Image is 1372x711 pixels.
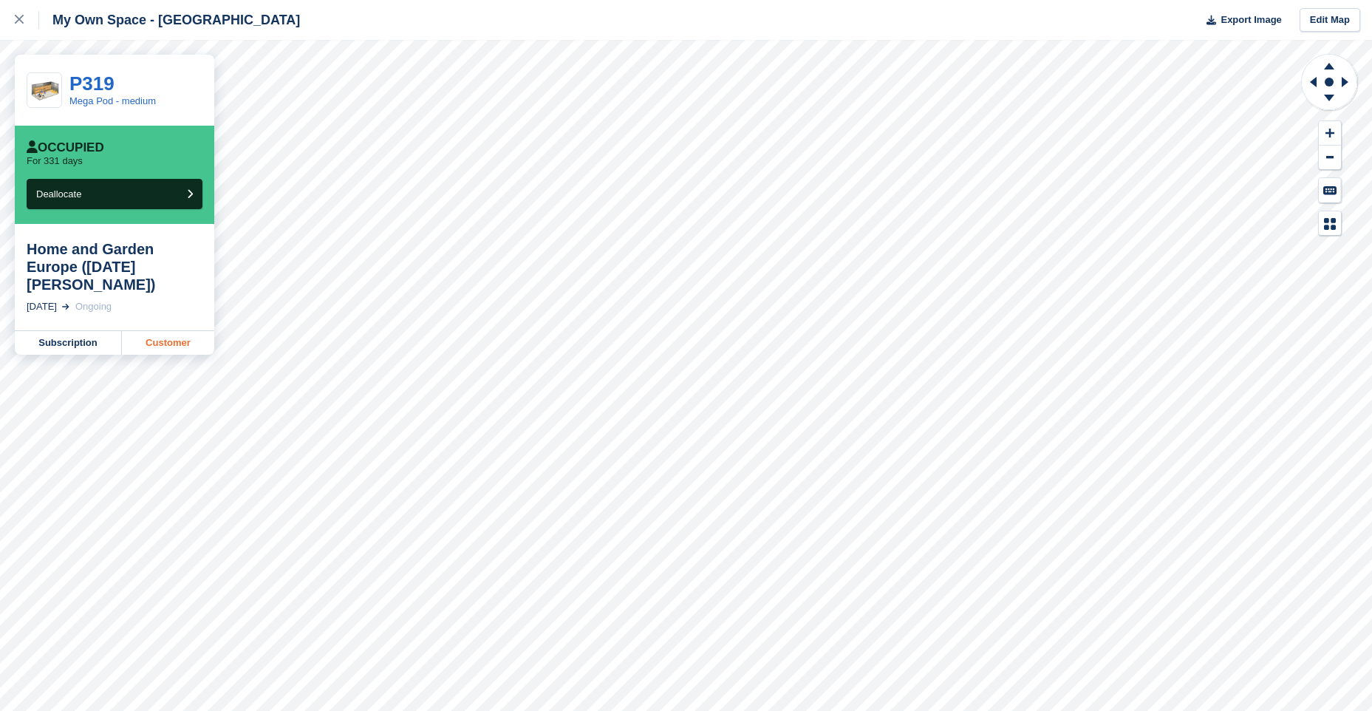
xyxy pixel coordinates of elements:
[62,304,69,310] img: arrow-right-light-icn-cde0832a797a2874e46488d9cf13f60e5c3a73dbe684e267c42b8395dfbc2abf.svg
[1300,8,1360,33] a: Edit Map
[36,188,81,200] span: Deallocate
[27,73,61,107] img: large%20storage.png
[1319,121,1341,146] button: Zoom In
[122,331,214,355] a: Customer
[69,95,156,106] a: Mega Pod - medium
[1221,13,1281,27] span: Export Image
[75,299,112,314] div: Ongoing
[39,11,300,29] div: My Own Space - [GEOGRAPHIC_DATA]
[1319,178,1341,203] button: Keyboard Shortcuts
[27,179,202,209] button: Deallocate
[27,240,202,293] div: Home and Garden Europe ([DATE][PERSON_NAME])
[27,140,104,155] div: Occupied
[27,299,57,314] div: [DATE]
[1319,146,1341,170] button: Zoom Out
[15,331,122,355] a: Subscription
[69,72,115,95] a: P319
[1319,211,1341,236] button: Map Legend
[27,155,83,167] p: For 331 days
[1198,8,1282,33] button: Export Image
